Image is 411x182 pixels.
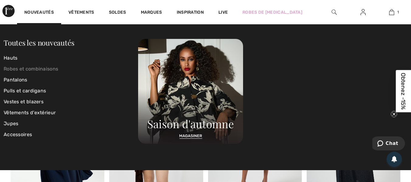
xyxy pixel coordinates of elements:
[4,64,138,74] a: Robes et combinaisons
[138,39,243,144] img: 250825112755_e80b8af1c0156.jpg
[4,85,138,96] a: Pulls et cardigans
[360,9,366,16] img: Mes infos
[4,118,138,129] a: Jupes
[332,9,337,16] img: recherche
[4,107,138,118] a: Vêtements d'extérieur
[109,10,126,16] a: Soldes
[400,73,407,109] span: Obtenez -15%
[4,38,74,47] a: Toutes les nouveautés
[372,136,405,152] iframe: Ouvre un widget dans lequel vous pouvez chatter avec l’un de nos agents
[177,10,204,16] span: Inspiration
[242,9,302,15] a: Robes de [MEDICAL_DATA]
[396,70,411,112] div: Obtenez -15%Close teaser
[4,129,138,140] a: Accessoires
[389,9,394,16] img: Mon panier
[4,53,138,64] a: Hauts
[4,74,138,85] a: Pantalons
[391,111,397,117] button: Close teaser
[2,5,15,17] img: 1ère Avenue
[68,10,94,16] a: Vêtements
[4,96,138,107] a: Vestes et blazers
[141,10,162,16] a: Marques
[378,9,406,16] a: 1
[24,10,54,16] a: Nouveautés
[397,9,399,15] span: 1
[356,9,371,16] a: Se connecter
[218,9,228,15] a: Live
